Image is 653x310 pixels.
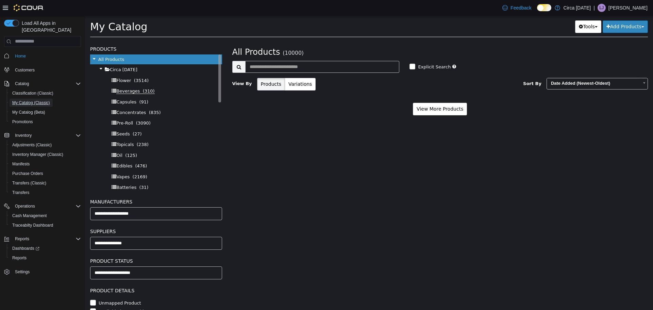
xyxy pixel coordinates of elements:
[7,253,84,263] button: Reports
[12,131,81,140] span: Inventory
[10,118,81,126] span: Promotions
[147,65,167,70] span: View By
[12,235,32,243] button: Reports
[598,4,606,12] div: Liam Johnston
[31,94,61,99] span: Concentrates
[31,137,37,142] span: Oil
[462,63,554,73] span: Date Added (Newest-Oldest)
[12,246,39,251] span: Dashboards
[1,131,84,140] button: Inventory
[5,212,137,220] h5: Suppliers
[10,141,81,149] span: Adjustments (Classic)
[31,169,51,174] span: Batteries
[564,4,591,12] p: Circa [DATE]
[5,241,137,249] h5: Product Status
[7,244,84,253] a: Dashboards
[12,267,81,276] span: Settings
[12,202,38,210] button: Operations
[462,62,563,74] a: Date Added (Newest-Oldest)
[12,190,29,195] span: Transfers
[12,110,45,115] span: My Catalog (Beta)
[500,1,534,15] a: Feedback
[10,150,66,159] a: Inventory Manager (Classic)
[48,159,62,164] span: (2169)
[31,116,45,121] span: Seeds
[7,188,84,197] button: Transfers
[12,235,81,243] span: Reports
[1,51,84,61] button: Home
[15,269,30,275] span: Settings
[1,79,84,88] button: Catalog
[10,169,81,178] span: Purchase Orders
[5,29,137,37] h5: Products
[5,5,62,17] span: My Catalog
[10,254,81,262] span: Reports
[5,182,137,190] h5: Manufacturers
[518,5,563,17] button: Add Products
[49,62,64,67] span: (3514)
[12,161,30,167] span: Manifests
[12,180,46,186] span: Transfers (Classic)
[10,179,49,187] a: Transfers (Classic)
[15,133,32,138] span: Inventory
[15,203,35,209] span: Operations
[10,221,56,229] a: Traceabilty Dashboard
[172,62,200,75] button: Products
[490,5,516,17] button: Tools
[608,4,648,12] p: [PERSON_NAME]
[10,160,81,168] span: Manifests
[1,201,84,211] button: Operations
[12,80,81,88] span: Catalog
[31,62,46,67] span: Flower
[52,126,64,131] span: (238)
[10,89,56,97] a: Classification (Classic)
[12,293,62,299] label: Available by Dropship
[19,20,81,33] span: Load All Apps in [GEOGRAPHIC_DATA]
[10,221,81,229] span: Traceabilty Dashboard
[10,212,49,220] a: Cash Management
[600,4,604,12] span: LJ
[48,116,57,121] span: (27)
[12,284,56,291] label: Unmapped Product
[31,84,51,89] span: Capsules
[15,81,29,86] span: Catalog
[7,178,84,188] button: Transfers (Classic)
[10,189,32,197] a: Transfers
[12,268,32,276] a: Settings
[10,169,46,178] a: Purchase Orders
[328,87,382,100] button: View More Products
[64,94,76,99] span: (835)
[331,48,366,55] label: Explicit Search
[15,67,35,73] span: Customers
[31,148,47,153] span: Edibles
[12,100,50,105] span: My Catalog (Classic)
[537,4,551,11] input: Dark Mode
[12,152,63,157] span: Inventory Manager (Classic)
[10,150,81,159] span: Inventory Manager (Classic)
[5,271,137,279] h5: Product Details
[7,221,84,230] button: Traceabilty Dashboard
[12,142,52,148] span: Adjustments (Classic)
[31,73,55,78] span: Beverages
[7,159,84,169] button: Manifests
[593,4,595,12] p: |
[10,108,81,116] span: My Catalog (Beta)
[51,105,66,110] span: (3090)
[4,48,81,295] nav: Complex example
[10,254,29,262] a: Reports
[12,52,81,60] span: Home
[7,140,84,150] button: Adjustments (Classic)
[10,244,81,252] span: Dashboards
[54,84,63,89] span: (91)
[12,223,53,228] span: Traceabilty Dashboard
[12,52,29,60] a: Home
[15,236,29,242] span: Reports
[10,160,32,168] a: Manifests
[10,189,81,197] span: Transfers
[12,91,53,96] span: Classification (Classic)
[10,118,36,126] a: Promotions
[10,244,42,252] a: Dashboards
[13,41,39,46] span: All Products
[7,150,84,159] button: Inventory Manager (Classic)
[12,171,43,176] span: Purchase Orders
